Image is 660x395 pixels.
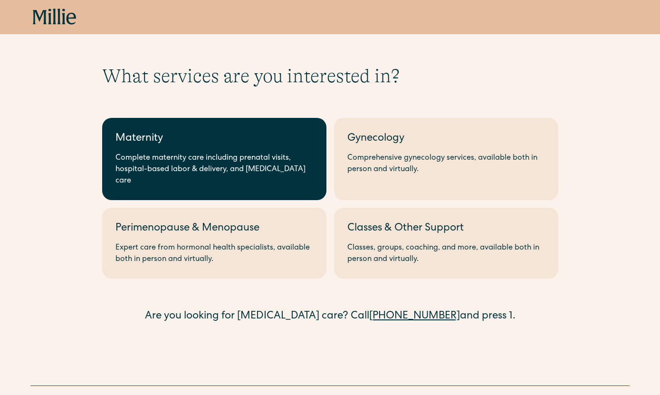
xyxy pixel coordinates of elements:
[115,242,313,265] div: Expert care from hormonal health specialists, available both in person and virtually.
[102,118,326,200] a: MaternityComplete maternity care including prenatal visits, hospital-based labor & delivery, and ...
[334,118,558,200] a: GynecologyComprehensive gynecology services, available both in person and virtually.
[102,65,558,87] h1: What services are you interested in?
[102,208,326,279] a: Perimenopause & MenopauseExpert care from hormonal health specialists, available both in person a...
[102,309,558,325] div: Are you looking for [MEDICAL_DATA] care? Call and press 1.
[347,242,545,265] div: Classes, groups, coaching, and more, available both in person and virtually.
[347,221,545,237] div: Classes & Other Support
[334,208,558,279] a: Classes & Other SupportClasses, groups, coaching, and more, available both in person and virtually.
[369,311,460,322] a: [PHONE_NUMBER]
[347,153,545,175] div: Comprehensive gynecology services, available both in person and virtually.
[115,153,313,187] div: Complete maternity care including prenatal visits, hospital-based labor & delivery, and [MEDICAL_...
[115,131,313,147] div: Maternity
[347,131,545,147] div: Gynecology
[115,221,313,237] div: Perimenopause & Menopause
